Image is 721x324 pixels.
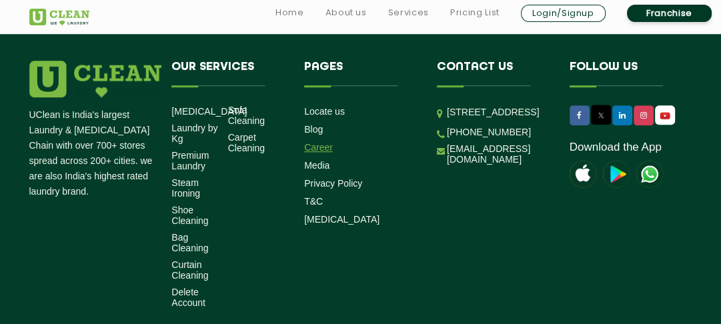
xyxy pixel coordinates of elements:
h4: Follow us [570,61,692,86]
a: Career [304,142,333,153]
h4: Pages [304,61,417,86]
a: Sofa Cleaning [228,105,274,126]
a: Privacy Policy [304,178,362,189]
a: Home [275,5,304,21]
a: Blog [304,124,323,135]
a: Carpet Cleaning [228,132,274,153]
img: playstoreicon.png [603,161,630,187]
a: Bag Cleaning [171,232,217,253]
a: Delete Account [171,287,217,308]
a: Pricing List [450,5,500,21]
a: [MEDICAL_DATA] [171,106,247,117]
a: Media [304,160,329,171]
p: UClean is India's largest Laundry & [MEDICAL_DATA] Chain with over 700+ stores spread across 200+... [29,107,162,199]
a: Franchise [627,5,712,22]
a: About us [325,5,366,21]
a: Laundry by Kg [171,123,217,144]
a: Shoe Cleaning [171,205,217,226]
img: UClean Laundry and Dry Cleaning [636,161,663,187]
a: T&C [304,196,323,207]
p: [STREET_ADDRESS] [447,105,550,120]
img: UClean Laundry and Dry Cleaning [29,9,89,25]
a: [MEDICAL_DATA] [304,214,380,225]
img: apple-icon.png [570,161,596,187]
a: Premium Laundry [171,150,217,171]
img: logo.png [29,61,162,97]
a: Download the App [570,141,662,154]
a: Steam Ironing [171,177,217,199]
a: Services [388,5,429,21]
a: Locate us [304,106,345,117]
h4: Contact us [437,61,550,86]
img: UClean Laundry and Dry Cleaning [656,109,674,123]
h4: Our Services [171,61,284,86]
a: [EMAIL_ADDRESS][DOMAIN_NAME] [447,143,550,165]
a: [PHONE_NUMBER] [447,127,531,137]
a: Curtain Cleaning [171,259,217,281]
a: Login/Signup [521,5,606,22]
